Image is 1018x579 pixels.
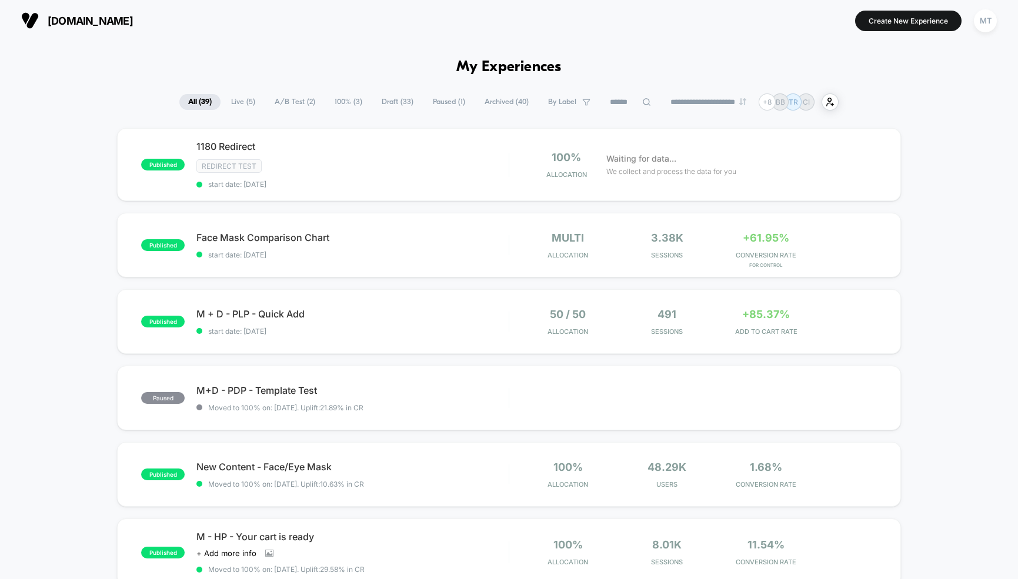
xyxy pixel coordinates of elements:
[552,232,584,244] span: multi
[196,531,509,543] span: M - HP - Your cart is ready
[620,327,714,336] span: Sessions
[651,232,683,244] span: 3.38k
[747,538,785,551] span: 11.54%
[21,12,39,29] img: Visually logo
[776,98,785,106] p: BB
[647,461,686,473] span: 48.29k
[18,11,136,30] button: [DOMAIN_NAME]
[974,9,997,32] div: MT
[141,239,185,251] span: published
[548,480,588,488] span: Allocation
[141,316,185,327] span: published
[606,166,736,177] span: We collect and process the data for you
[196,232,509,243] span: Face Mask Comparison Chart
[970,9,1000,33] button: MT
[548,98,576,106] span: By Label
[548,327,588,336] span: Allocation
[759,93,776,111] div: + 8
[750,461,782,473] span: 1.68%
[789,98,798,106] p: TR
[208,565,365,574] span: Moved to 100% on: [DATE] . Uplift: 29.58% in CR
[652,538,682,551] span: 8.01k
[456,59,562,76] h1: My Experiences
[373,94,422,110] span: Draft ( 33 )
[196,140,509,152] span: 1180 Redirect
[179,94,221,110] span: All ( 39 )
[855,11,962,31] button: Create New Experience
[196,327,509,336] span: start date: [DATE]
[266,94,324,110] span: A/B Test ( 2 )
[196,250,509,259] span: start date: [DATE]
[424,94,474,110] span: Paused ( 1 )
[141,468,185,480] span: published
[553,538,583,551] span: 100%
[546,170,587,179] span: Allocation
[548,251,588,259] span: Allocation
[552,151,581,163] span: 100%
[196,159,262,173] span: Redirect Test
[196,461,509,473] span: New Content - Face/Eye Mask
[326,94,371,110] span: 100% ( 3 )
[742,308,790,320] span: +85.37%
[743,232,789,244] span: +61.95%
[48,15,133,27] span: [DOMAIN_NAME]
[196,384,509,396] span: M+D - PDP - Template Test
[620,558,714,566] span: Sessions
[719,558,813,566] span: CONVERSION RATE
[196,308,509,320] span: M + D - PLP - Quick Add
[208,480,364,488] span: Moved to 100% on: [DATE] . Uplift: 10.63% in CR
[196,180,509,189] span: start date: [DATE]
[657,308,676,320] span: 491
[550,308,586,320] span: 50 / 50
[606,152,676,165] span: Waiting for data...
[222,94,264,110] span: Live ( 5 )
[476,94,538,110] span: Archived ( 40 )
[141,159,185,170] span: published
[719,327,813,336] span: ADD TO CART RATE
[141,547,185,558] span: published
[196,548,256,558] span: + Add more info
[803,98,810,106] p: CI
[719,262,813,268] span: for Control
[620,251,714,259] span: Sessions
[553,461,583,473] span: 100%
[620,480,714,488] span: Users
[548,558,588,566] span: Allocation
[208,403,363,412] span: Moved to 100% on: [DATE] . Uplift: 21.89% in CR
[141,392,185,404] span: paused
[739,98,746,105] img: end
[719,480,813,488] span: CONVERSION RATE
